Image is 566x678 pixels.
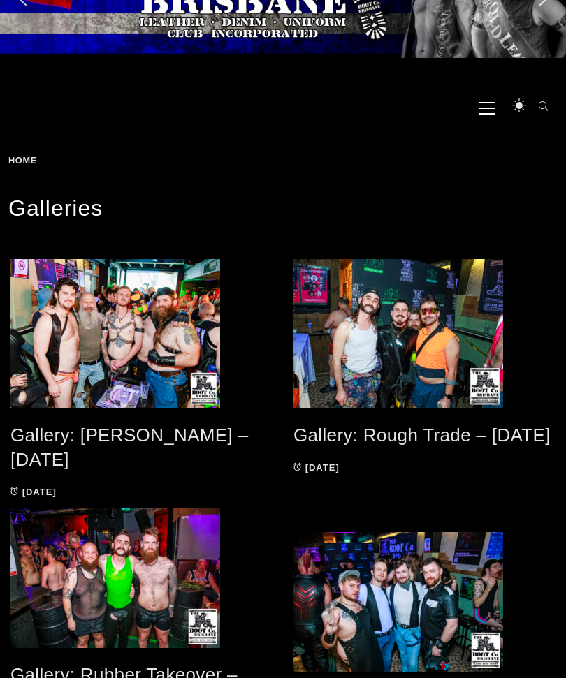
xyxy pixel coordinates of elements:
[22,487,57,497] time: [DATE]
[293,425,551,445] a: Gallery: Rough Trade – [DATE]
[10,425,248,470] a: Gallery: [PERSON_NAME] – [DATE]
[8,193,558,223] h1: Galleries
[8,156,117,165] div: Breadcrumbs
[305,462,340,473] time: [DATE]
[293,462,340,473] a: [DATE]
[8,155,42,165] a: Home
[10,487,57,497] a: [DATE]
